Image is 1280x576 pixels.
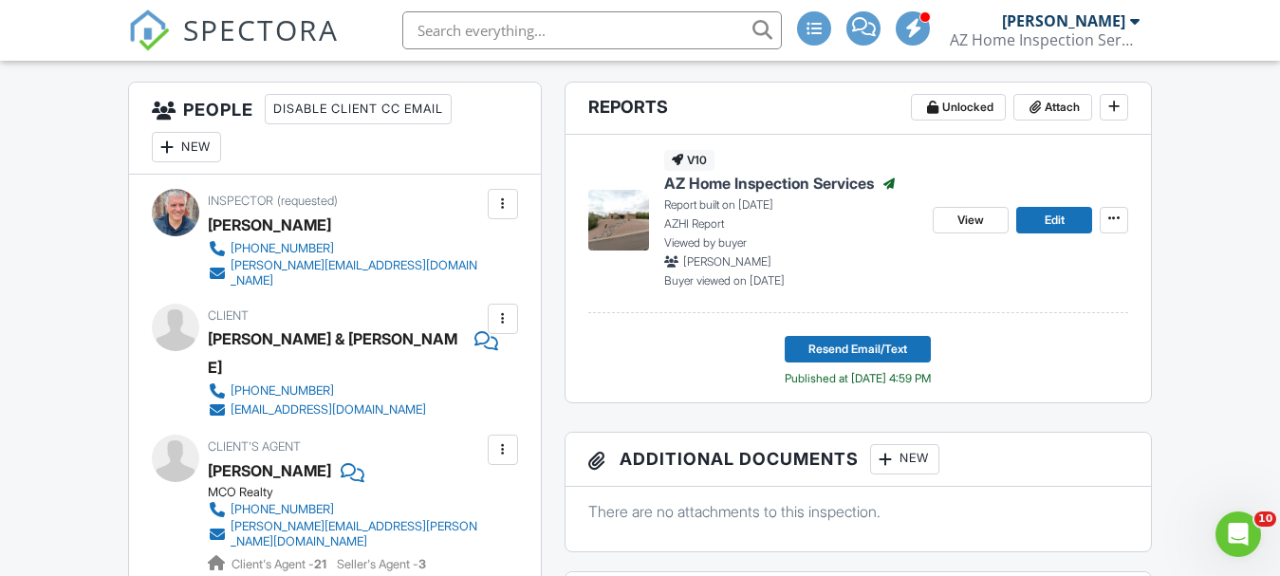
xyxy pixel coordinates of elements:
span: SPECTORA [183,9,339,49]
div: [EMAIL_ADDRESS][DOMAIN_NAME] [231,402,426,418]
span: (requested) [277,194,338,208]
strong: 3 [418,557,426,571]
span: Seller's Agent - [337,557,426,571]
a: [PERSON_NAME][EMAIL_ADDRESS][PERSON_NAME][DOMAIN_NAME] [208,519,483,549]
img: The Best Home Inspection Software - Spectora [128,9,170,51]
span: Inspector [208,194,273,208]
div: [PERSON_NAME] [208,211,331,239]
div: [PHONE_NUMBER] [231,241,334,256]
a: [PHONE_NUMBER] [208,239,483,258]
div: [PHONE_NUMBER] [231,502,334,517]
div: [PHONE_NUMBER] [231,383,334,399]
div: New [152,132,221,162]
strong: 21 [314,557,326,571]
span: Client [208,308,249,323]
h3: People [129,83,541,175]
a: [PERSON_NAME][EMAIL_ADDRESS][DOMAIN_NAME] [208,258,483,288]
div: New [870,444,939,474]
p: There are no attachments to this inspection. [588,501,1129,522]
a: SPECTORA [128,26,339,65]
div: [PERSON_NAME] [1002,11,1125,30]
div: AZ Home Inspection Services [950,30,1140,49]
input: Search everything... [402,11,782,49]
a: [PHONE_NUMBER] [208,381,483,400]
a: [EMAIL_ADDRESS][DOMAIN_NAME] [208,400,483,419]
a: [PERSON_NAME] [208,456,331,485]
span: Client's Agent [208,439,301,454]
span: 10 [1254,511,1276,527]
h3: Additional Documents [566,433,1152,487]
iframe: Intercom live chat [1215,511,1261,557]
div: MCO Realty [208,485,498,500]
div: Disable Client CC Email [265,94,452,124]
div: [PERSON_NAME][EMAIL_ADDRESS][PERSON_NAME][DOMAIN_NAME] [231,519,483,549]
div: [PERSON_NAME][EMAIL_ADDRESS][DOMAIN_NAME] [231,258,483,288]
a: [PHONE_NUMBER] [208,500,483,519]
div: [PERSON_NAME] & [PERSON_NAME] [208,325,465,381]
span: Client's Agent - [232,557,329,571]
